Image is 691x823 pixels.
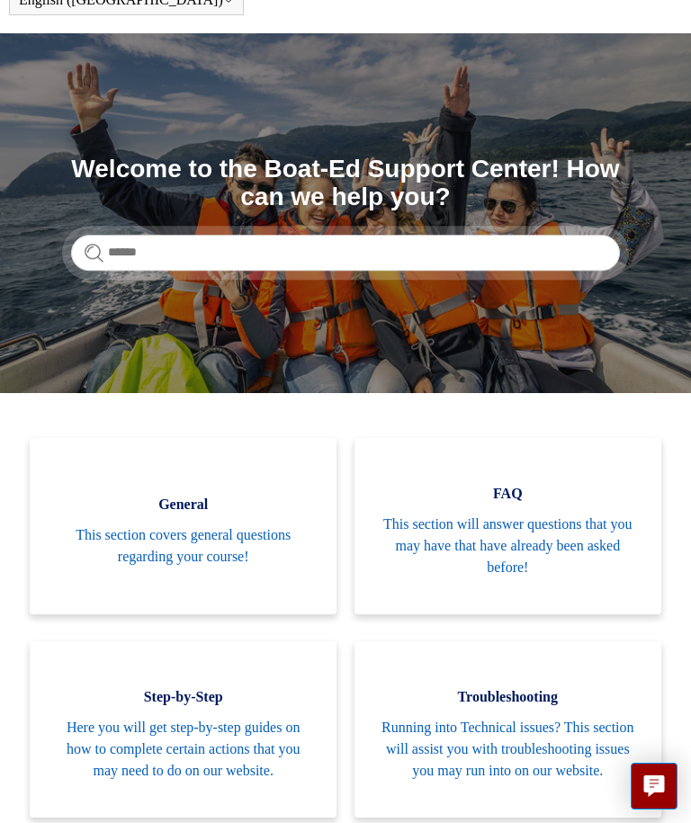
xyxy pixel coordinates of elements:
button: Live chat [631,763,678,810]
span: Here you will get step-by-step guides on how to complete certain actions that you may need to do ... [57,717,310,782]
input: Search [71,235,620,271]
a: Troubleshooting Running into Technical issues? This section will assist you with troubleshooting ... [354,641,661,818]
span: General [57,494,310,515]
span: This section covers general questions regarding your course! [57,524,310,568]
span: Troubleshooting [381,686,634,708]
span: FAQ [381,483,634,505]
span: Step-by-Step [57,686,310,708]
a: FAQ This section will answer questions that you may have that have already been asked before! [354,438,661,614]
span: This section will answer questions that you may have that have already been asked before! [381,514,634,578]
span: Running into Technical issues? This section will assist you with troubleshooting issues you may r... [381,717,634,782]
a: Step-by-Step Here you will get step-by-step guides on how to complete certain actions that you ma... [30,641,337,818]
a: General This section covers general questions regarding your course! [30,438,337,614]
h1: Welcome to the Boat-Ed Support Center! How can we help you? [71,156,620,211]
